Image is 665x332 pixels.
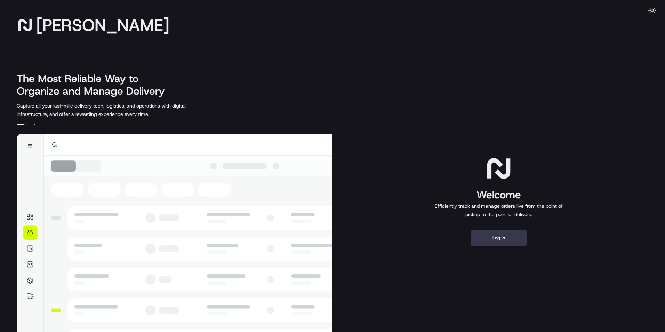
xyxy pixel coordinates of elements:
p: Efficiently track and manage orders live from the point of pickup to the point of delivery. [432,202,566,219]
span: [PERSON_NAME] [36,18,169,32]
h1: Welcome [432,188,566,202]
button: Log in [471,230,527,246]
p: Capture all your last-mile delivery tech, logistics, and operations with digital infrastructure, ... [17,102,217,118]
h2: The Most Reliable Way to Organize and Manage Delivery [17,72,173,97]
